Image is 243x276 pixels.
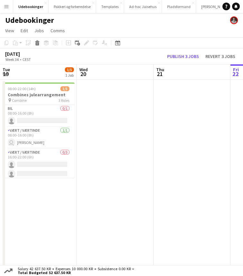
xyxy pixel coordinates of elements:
span: Wed [79,67,88,72]
a: Jobs [32,26,47,35]
div: Salary 42 637.50 KR + Expenses 10 000.00 KR + Subsistence 0.00 KR = [14,267,135,275]
span: 1/5 [60,86,69,91]
button: Ad-hoc Jaisehus [124,0,162,13]
span: Week 34 [4,57,20,62]
app-card-role: Vært / Værtinde0/316:00-22:00 (6h) [3,149,75,189]
app-card-role: Vært / Værtinde1/108:00-16:00 (8h) [PERSON_NAME] [3,127,75,149]
span: 19 [2,70,10,78]
app-user-avatar: Nicolai Jepsen [230,16,238,24]
span: Jobs [34,28,44,33]
h3: Combines julearrangement [3,92,75,98]
span: Total Budgeted 52 637.50 KR [18,271,134,275]
button: Publish 3 jobs [165,53,202,60]
h1: Udebookinger [5,15,54,25]
button: Udebookinger [13,0,49,13]
span: Fri [233,67,239,72]
span: 08:00-22:00 (14h) [8,86,36,91]
span: Combine [12,98,27,103]
button: Templates [96,0,124,13]
div: [DATE] [5,51,46,57]
span: 22 [232,70,239,78]
span: Tue [3,67,10,72]
span: Thu [156,67,164,72]
a: Edit [18,26,31,35]
span: 1/5 [65,67,74,72]
div: 1 Job [65,73,74,78]
button: Pladsformand [162,0,196,13]
span: 3 Roles [59,98,69,103]
span: View [5,28,14,33]
button: Pakkeri og forberedelse [49,0,96,13]
a: View [3,26,17,35]
a: Comms [48,26,67,35]
span: Edit [21,28,28,33]
app-job-card: 08:00-22:00 (14h)1/5Combines julearrangement Combine3 RolesBil0/108:00-16:00 (8h) Vært / Værtinde... [3,82,75,178]
button: Revert 3 jobs [203,53,238,60]
span: Comms [50,28,65,33]
app-card-role: Bil0/108:00-16:00 (8h) [3,105,75,127]
span: 20 [78,70,88,78]
div: CEST [22,57,31,62]
span: 21 [155,70,164,78]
